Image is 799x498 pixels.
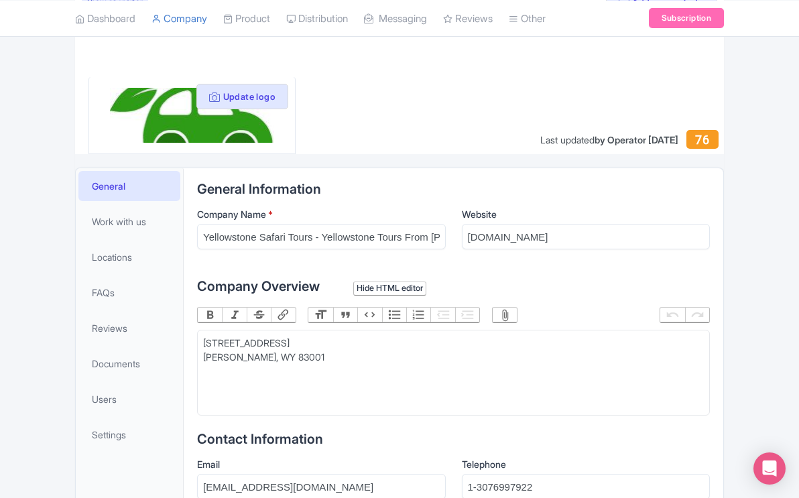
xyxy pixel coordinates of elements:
span: Company Name [197,208,266,220]
a: Locations [78,242,180,272]
div: Last updated [540,133,678,147]
button: Link [271,308,295,322]
a: Subscription [649,8,724,28]
div: [STREET_ADDRESS] [PERSON_NAME], WY 83001 [203,336,704,364]
span: Company Overview [197,278,320,294]
button: Bullets [382,308,406,322]
a: Documents [78,349,180,379]
button: Undo [660,308,684,322]
span: General [92,179,125,193]
button: Increase Level [455,308,479,322]
img: xpsqlcmfnqffmy1pekmf.jpg [110,88,275,143]
h2: Contact Information [197,432,710,446]
button: Bold [198,308,222,322]
div: Open Intercom Messenger [753,452,786,485]
span: Website [462,208,497,220]
button: Italic [222,308,246,322]
span: Settings [92,428,126,442]
a: Reviews [78,313,180,343]
h2: General Information [197,182,710,196]
span: 76 [695,133,709,147]
span: Locations [92,250,132,264]
div: Hide HTML editor [353,282,426,296]
span: Documents [92,357,140,371]
span: Work with us [92,214,146,229]
a: Settings [78,420,180,450]
span: Users [92,392,117,406]
button: Attach Files [493,308,517,322]
button: Numbers [406,308,430,322]
span: by Operator [DATE] [595,134,678,145]
a: General [78,171,180,201]
a: FAQs [78,277,180,308]
a: Work with us [78,206,180,237]
button: Code [357,308,381,322]
button: Quote [333,308,357,322]
span: Email [197,458,220,470]
span: Reviews [92,321,127,335]
button: Redo [685,308,709,322]
span: FAQs [92,286,115,300]
button: Update logo [196,84,288,109]
button: Strikethrough [247,308,271,322]
span: Telephone [462,458,506,470]
button: Decrease Level [430,308,454,322]
button: Heading [308,308,332,322]
a: Users [78,384,180,414]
